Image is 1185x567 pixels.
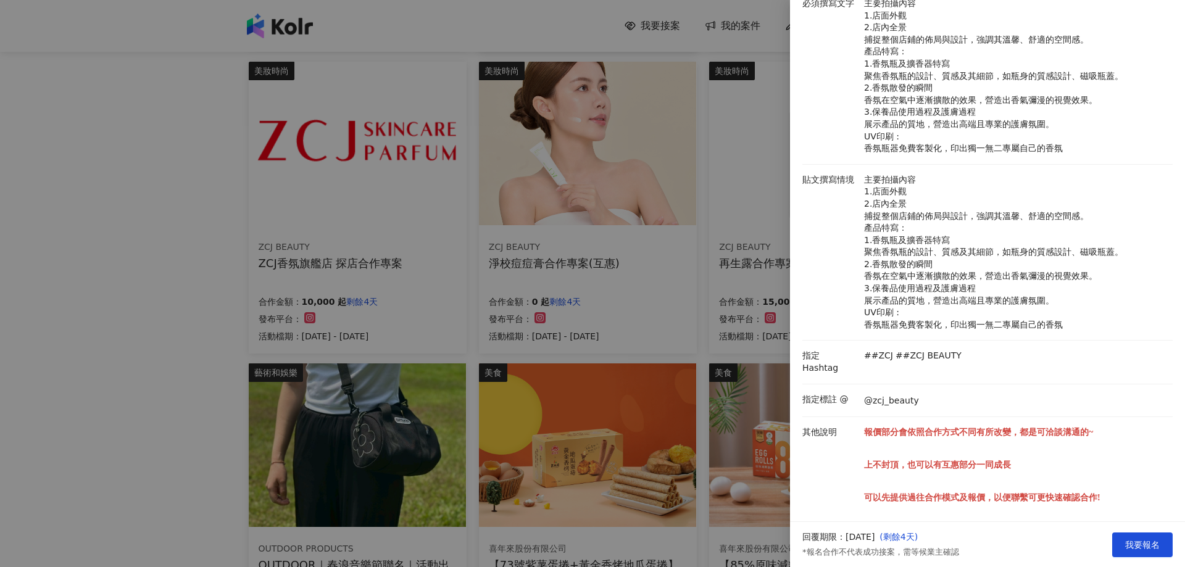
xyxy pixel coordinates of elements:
[802,426,858,439] p: 其他說明
[802,531,875,544] p: 回覆期限：[DATE]
[802,394,858,406] p: 指定標註 @
[802,547,959,558] p: *報名合作不代表成功接案，需等候業主確認
[864,174,1166,331] p: 主要拍攝內容 1.店面外觀 2.店內全景 捕捉整個店鋪的佈局與設計，強調其溫馨、舒適的空間感。 產品特寫： 1.香氛瓶及擴香器特寫 聚焦香氛瓶的設計、質感及其細節，如瓶身的質感設計、磁吸瓶蓋。 ...
[802,174,858,186] p: 貼文撰寫情境
[1112,532,1173,557] button: 我要報名
[879,531,958,544] p: ( 剩餘4天 )
[864,428,1093,437] strong: 報價部分會依照合作方式不同有所改變，都是可洽談溝通的~
[864,350,893,362] p: ##ZCJ
[864,493,1100,502] strong: 可以先提供過往合作模式及報價，以便聯繫可更快速確認合作!
[802,350,858,374] p: 指定 Hashtag
[1125,540,1160,550] span: 我要報名
[896,350,962,362] p: ##ZCJ BEAUTY
[864,460,1011,470] strong: 上不封頂，也可以有互惠部分一同成長
[864,395,919,407] p: @zcj_beauty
